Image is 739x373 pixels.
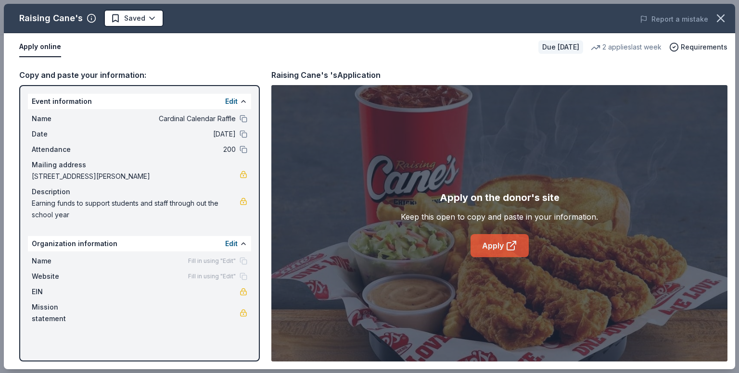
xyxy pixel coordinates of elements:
[96,144,236,155] span: 200
[28,236,251,251] div: Organization information
[96,113,236,124] span: Cardinal Calendar Raffle
[32,255,96,267] span: Name
[538,40,583,54] div: Due [DATE]
[96,128,236,140] span: [DATE]
[124,12,145,24] span: Saved
[19,11,83,26] div: Raising Cane's
[32,271,96,282] span: Website
[225,96,238,107] button: Edit
[669,41,727,53] button: Requirements
[32,198,240,221] span: Earning funds to support students and staff through out the school year
[225,238,238,249] button: Edit
[32,159,247,171] div: Mailing address
[32,171,240,182] span: [STREET_ADDRESS][PERSON_NAME]
[401,211,598,223] div: Keep this open to copy and paste in your information.
[32,113,96,124] span: Name
[681,41,727,53] span: Requirements
[104,10,164,27] button: Saved
[28,94,251,109] div: Event information
[640,13,708,25] button: Report a mistake
[32,128,96,140] span: Date
[32,186,247,198] div: Description
[591,41,662,53] div: 2 applies last week
[19,37,61,57] button: Apply online
[19,69,260,81] div: Copy and paste your information:
[32,286,96,298] span: EIN
[188,257,236,265] span: Fill in using "Edit"
[32,144,96,155] span: Attendance
[440,190,560,205] div: Apply on the donor's site
[271,69,381,81] div: Raising Cane's 's Application
[471,234,529,257] a: Apply
[32,301,96,324] span: Mission statement
[188,273,236,280] span: Fill in using "Edit"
